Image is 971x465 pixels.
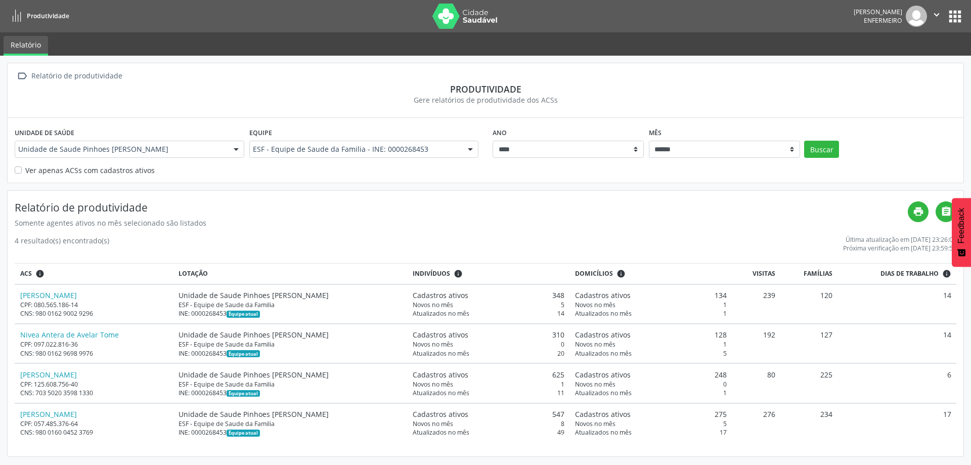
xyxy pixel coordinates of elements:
[804,141,839,158] button: Buscar
[179,409,402,419] div: Unidade de Saude Pinhoes [PERSON_NAME]
[413,428,564,437] div: 49
[946,8,964,25] button: apps
[15,125,74,141] label: Unidade de saúde
[781,324,838,363] td: 127
[413,419,453,428] span: Novos no mês
[927,6,946,27] button: 
[493,125,507,141] label: Ano
[413,301,453,309] span: Novos no mês
[838,403,956,442] td: 17
[15,69,124,83] a:  Relatório de produtividade
[4,36,48,56] a: Relatório
[575,290,727,301] div: 134
[575,309,632,318] span: Atualizados no mês
[575,389,727,397] div: 1
[854,8,902,16] div: [PERSON_NAME]
[7,8,69,24] a: Produtividade
[575,349,727,358] div: 5
[575,269,613,278] span: Domicílios
[179,309,402,318] div: INE: 0000268453
[227,350,259,357] span: Esta é a equipe atual deste Agente
[575,419,615,428] span: Novos no mês
[575,309,727,318] div: 1
[732,264,781,284] th: Visitas
[20,309,168,318] div: CNS: 980 0162 9002 9296
[20,349,168,358] div: CNS: 980 0162 9698 9976
[413,290,468,301] span: Cadastros ativos
[843,235,956,244] div: Última atualização em [DATE] 23:26:02
[732,324,781,363] td: 192
[952,198,971,267] button: Feedback - Mostrar pesquisa
[413,340,453,349] span: Novos no mês
[179,349,402,358] div: INE: 0000268453
[179,340,402,349] div: ESF - Equipe de Saude da Familia
[253,144,458,154] span: ESF - Equipe de Saude da Familia - INE: 0000268453
[838,324,956,363] td: 14
[20,380,168,389] div: CPF: 125.608.756-40
[880,269,939,278] span: Dias de trabalho
[20,370,77,379] a: [PERSON_NAME]
[413,389,564,397] div: 11
[413,329,564,340] div: 310
[413,369,564,380] div: 625
[413,409,564,419] div: 547
[15,218,908,228] div: Somente agentes ativos no mês selecionado são listados
[575,349,632,358] span: Atualizados no mês
[575,329,727,340] div: 128
[575,428,632,437] span: Atualizados no mês
[227,311,259,318] span: Esta é a equipe atual deste Agente
[413,340,564,349] div: 0
[179,419,402,428] div: ESF - Equipe de Saude da Familia
[575,419,727,428] div: 5
[942,269,951,278] i: Dias em que o(a) ACS fez pelo menos uma visita, ou ficha de cadastro individual ou cadastro domic...
[25,165,155,176] label: Ver apenas ACSs com cadastros ativos
[781,284,838,324] td: 120
[838,284,956,324] td: 14
[413,290,564,301] div: 348
[575,380,727,389] div: 0
[838,363,956,403] td: 6
[575,389,632,397] span: Atualizados no mês
[575,380,615,389] span: Novos no mês
[732,284,781,324] td: 239
[575,301,615,309] span: Novos no mês
[20,330,119,340] a: Nivea Antera de Avelar Tome
[575,340,615,349] span: Novos no mês
[575,369,727,380] div: 248
[575,409,727,419] div: 275
[179,380,402,389] div: ESF - Equipe de Saude da Familia
[179,389,402,397] div: INE: 0000268453
[179,290,402,301] div: Unidade de Saude Pinhoes [PERSON_NAME]
[20,301,168,309] div: CPF: 080.565.186-14
[732,363,781,403] td: 80
[575,369,631,380] span: Cadastros ativos
[454,269,463,278] i: <div class="text-left"> <div> <strong>Cadastros ativos:</strong> Cadastros que estão vinculados a...
[179,369,402,380] div: Unidade de Saude Pinhoes [PERSON_NAME]
[20,428,168,437] div: CNS: 980 0160 0452 3769
[413,428,469,437] span: Atualizados no mês
[15,95,956,105] div: Gere relatórios de produtividade dos ACSs
[941,206,952,217] i: 
[249,125,272,141] label: Equipe
[413,269,450,278] span: Indivíduos
[179,428,402,437] div: INE: 0000268453
[15,83,956,95] div: Produtividade
[20,340,168,349] div: CPF: 097.022.816-36
[15,69,29,83] i: 
[575,409,631,419] span: Cadastros ativos
[15,201,908,214] h4: Relatório de produtividade
[413,301,564,309] div: 5
[179,329,402,340] div: Unidade de Saude Pinhoes [PERSON_NAME]
[35,269,45,278] i: ACSs que estiveram vinculados a uma UBS neste período, mesmo sem produtividade.
[936,201,956,222] a: 
[413,380,453,389] span: Novos no mês
[413,419,564,428] div: 8
[781,403,838,442] td: 234
[227,430,259,437] span: Esta é a equipe atual deste Agente
[913,206,924,217] i: print
[173,264,407,284] th: Lotação
[781,264,838,284] th: Famílias
[931,9,942,20] i: 
[179,301,402,309] div: ESF - Equipe de Saude da Familia
[413,329,468,340] span: Cadastros ativos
